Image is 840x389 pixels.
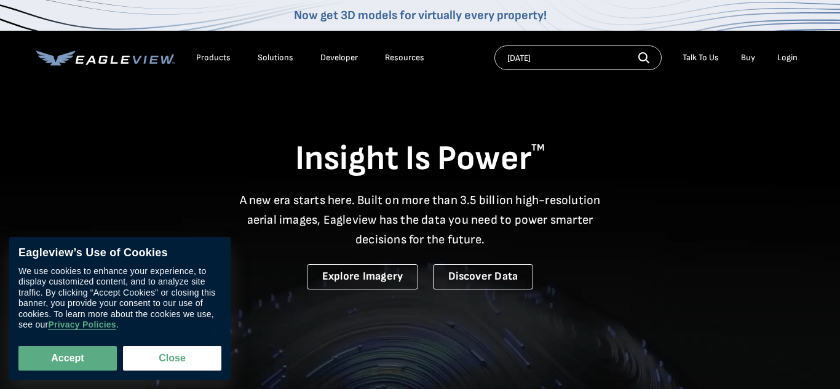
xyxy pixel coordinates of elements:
[307,264,419,289] a: Explore Imagery
[385,52,424,63] div: Resources
[433,264,533,289] a: Discover Data
[18,346,117,371] button: Accept
[294,8,547,23] a: Now get 3D models for virtually every property!
[196,52,231,63] div: Products
[494,45,662,70] input: Search
[18,266,221,331] div: We use cookies to enhance your experience, to display customized content, and to analyze site tra...
[36,138,804,181] h1: Insight Is Power
[123,346,221,371] button: Close
[741,52,755,63] a: Buy
[18,246,221,260] div: Eagleview’s Use of Cookies
[232,191,608,250] p: A new era starts here. Built on more than 3.5 billion high-resolution aerial images, Eagleview ha...
[320,52,358,63] a: Developer
[683,52,719,63] div: Talk To Us
[531,142,545,154] sup: TM
[258,52,293,63] div: Solutions
[777,52,798,63] div: Login
[48,320,116,331] a: Privacy Policies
